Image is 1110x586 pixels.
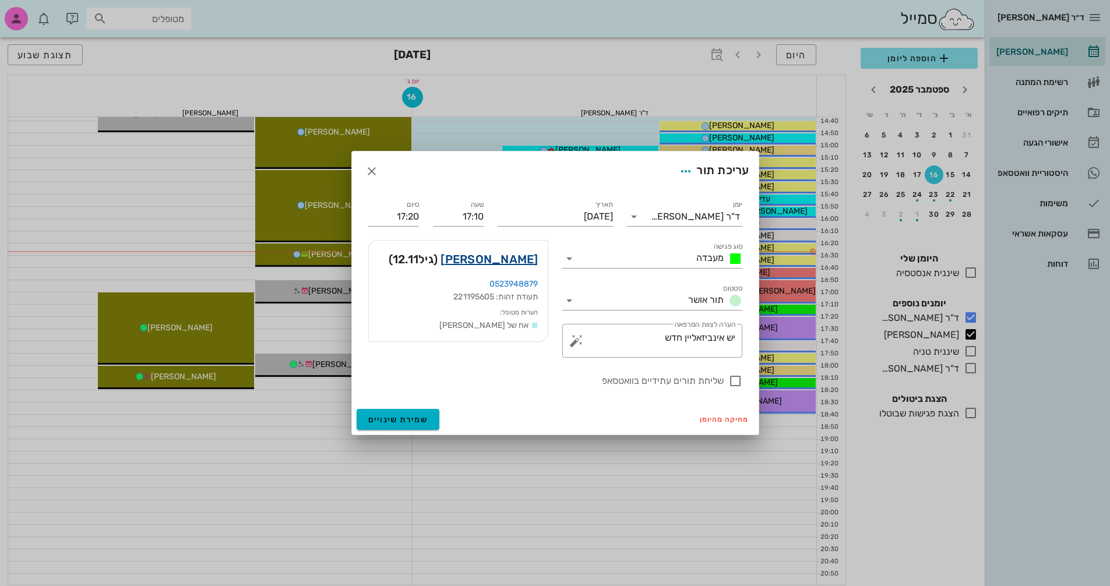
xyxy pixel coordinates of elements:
label: סטטוס [723,284,742,293]
span: תור אושר [688,294,724,305]
label: סוג פגישה [713,242,742,251]
span: שמירת שינויים [368,415,428,425]
label: שליחת תורים עתידיים בוואטסאפ [368,375,724,387]
label: שעה [470,200,484,209]
div: סטטוסתור אושר [562,291,742,310]
span: 12.11 [393,252,418,266]
label: הערה לצוות המרפאה [674,320,735,329]
a: 0523948879 [489,279,538,289]
span: מחיקה מהיומן [700,415,749,423]
span: אח של [PERSON_NAME] [439,320,529,330]
div: יומןד"ר [PERSON_NAME] [627,207,742,226]
span: מעבדה [696,252,724,263]
span: (גיל ) [389,250,438,269]
div: עריכת תור [675,161,749,182]
small: הערות מטופל: [500,309,538,316]
a: [PERSON_NAME] [441,250,538,269]
label: יומן [732,200,742,209]
button: מחיקה מהיומן [695,411,754,428]
div: תעודת זהות: 221195605 [378,291,538,303]
label: תאריך [594,200,613,209]
label: סיום [407,200,419,209]
div: ד"ר [PERSON_NAME] [651,211,740,222]
button: שמירת שינויים [357,409,440,430]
